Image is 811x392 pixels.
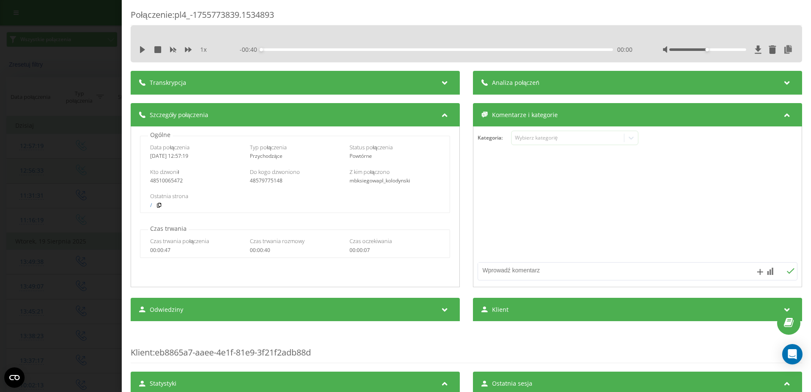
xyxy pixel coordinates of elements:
a: / [150,202,152,208]
div: Accessibility label [260,48,263,51]
div: 00:00:07 [350,247,440,253]
p: Czas trwania [148,224,189,233]
div: 00:00:47 [150,247,241,253]
span: Klient [492,305,509,314]
span: Przychodzące [250,152,282,160]
div: 48579775148 [250,178,341,184]
span: Klient [131,347,153,358]
div: mbksiegowapl_kolodynski [350,178,440,184]
span: Szczegóły połączenia [150,111,208,119]
span: Ostatnia sesja [492,379,532,388]
div: 48510065472 [150,178,241,184]
span: Komentarze i kategorie [492,111,558,119]
span: Czas trwania rozmowy [250,237,305,245]
div: Accessibility label [705,48,709,51]
span: Ostatnia strona [150,192,188,200]
span: Typ połączenia [250,143,287,151]
button: Open CMP widget [4,367,25,388]
div: : eb8865a7-aaee-4e1f-81e9-3f21f2adb88d [131,330,802,363]
div: Wybierz kategorię [515,134,621,141]
span: Powtórne [350,152,372,160]
span: Czas trwania połączenia [150,237,209,245]
span: Czas oczekiwania [350,237,392,245]
div: 00:00:40 [250,247,341,253]
span: Status połączenia [350,143,393,151]
div: [DATE] 12:57:19 [150,153,241,159]
span: 00:00 [617,45,632,54]
span: Kto dzwonił [150,168,179,176]
div: Open Intercom Messenger [782,344,803,364]
span: - 00:40 [240,45,261,54]
h4: Kategoria : [478,135,511,141]
p: Ogólne [148,131,173,139]
span: Analiza połączeń [492,78,540,87]
span: Do kogo dzwoniono [250,168,300,176]
span: 1 x [200,45,207,54]
span: Z kim połączono [350,168,390,176]
span: Odwiedziny [150,305,183,314]
span: Transkrypcja [150,78,186,87]
span: Data połączenia [150,143,190,151]
div: Połączenie : pl4_-1755773839.1534893 [131,9,802,25]
span: Statystyki [150,379,176,388]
